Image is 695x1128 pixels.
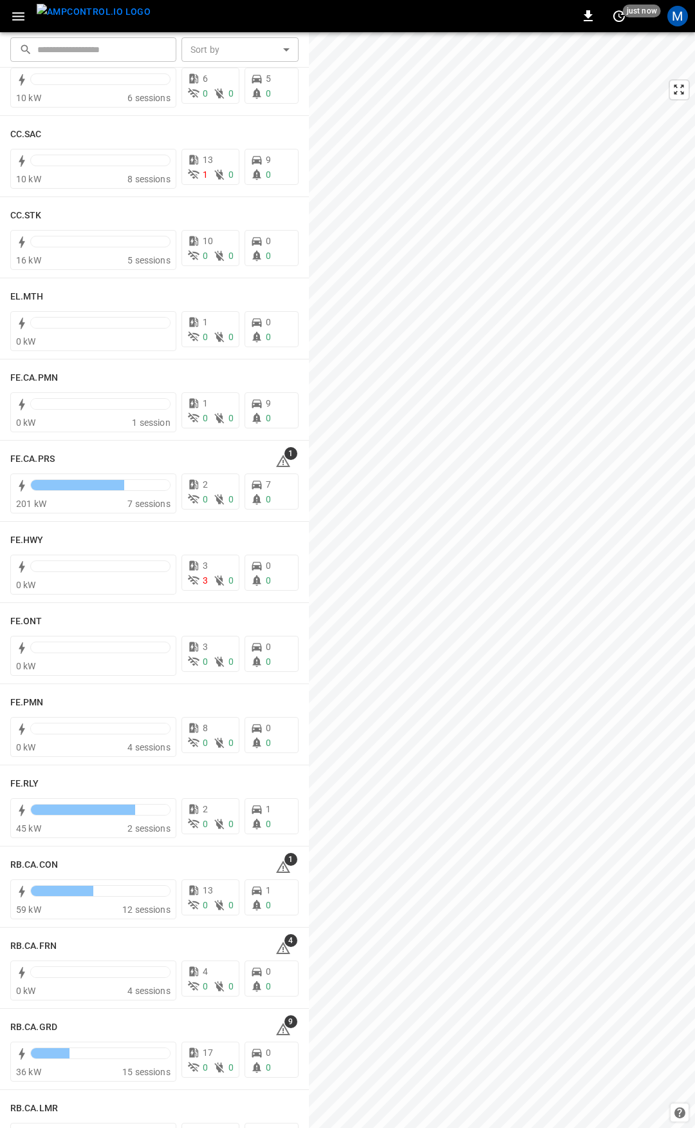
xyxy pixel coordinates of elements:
span: 1 [284,447,297,460]
canvas: Map [309,32,695,1128]
span: 1 session [132,417,170,428]
span: 5 [266,73,271,84]
button: set refresh interval [609,6,629,26]
span: 13 [203,885,213,895]
span: 0 [203,88,208,99]
span: 4 [203,966,208,977]
h6: FE.PMN [10,696,44,710]
span: 0 kW [16,580,36,590]
span: 9 [266,398,271,408]
h6: RB.CA.GRD [10,1020,57,1035]
h6: CC.SAC [10,128,42,142]
span: 0 [228,494,234,504]
span: 8 sessions [127,174,171,184]
span: 0 [228,981,234,991]
span: 1 [203,317,208,327]
span: 1 [203,169,208,180]
span: 9 [284,1015,297,1028]
span: 0 kW [16,336,36,347]
span: 13 [203,155,213,165]
span: 0 [266,966,271,977]
img: ampcontrol.io logo [37,4,151,20]
h6: EL.MTH [10,290,44,304]
span: 0 [228,656,234,667]
span: 16 kW [16,255,41,265]
span: 2 sessions [127,823,171,834]
h6: RB.CA.LMR [10,1102,58,1116]
span: 0 [203,332,208,342]
span: 0 [266,332,271,342]
span: 4 sessions [127,742,171,752]
h6: FE.CA.PRS [10,452,55,466]
span: 6 sessions [127,93,171,103]
span: 9 [266,155,271,165]
span: 0 [266,236,271,246]
span: 0 [228,819,234,829]
span: 0 [228,251,234,261]
span: 0 [228,1062,234,1073]
span: 0 [203,413,208,423]
span: 0 [266,560,271,571]
h6: CC.STK [10,209,42,223]
span: 0 [266,494,271,504]
span: 4 sessions [127,986,171,996]
span: 0 [203,494,208,504]
span: 36 kW [16,1067,41,1077]
span: 0 [203,656,208,667]
span: 17 [203,1047,213,1058]
span: 0 [228,575,234,586]
span: 0 [266,251,271,261]
h6: FE.ONT [10,615,42,629]
span: 0 [228,88,234,99]
h6: RB.CA.FRN [10,939,57,953]
span: 0 [203,981,208,991]
h6: RB.CA.CON [10,858,58,872]
span: 1 [203,398,208,408]
span: 3 [203,560,208,571]
span: 201 kW [16,499,46,509]
span: 59 kW [16,904,41,915]
span: just now [623,5,661,17]
span: 2 [203,804,208,814]
span: 1 [266,804,271,814]
span: 0 [266,981,271,991]
span: 0 [203,251,208,261]
span: 0 [266,900,271,910]
h6: FE.HWY [10,533,44,548]
span: 0 [266,1062,271,1073]
span: 10 kW [16,174,41,184]
span: 0 kW [16,742,36,752]
span: 0 [266,1047,271,1058]
span: 12 sessions [122,904,171,915]
h6: FE.RLY [10,777,39,791]
span: 0 [266,819,271,829]
span: 0 [203,1062,208,1073]
span: 2 [203,479,208,490]
span: 3 [203,642,208,652]
span: 0 [228,738,234,748]
span: 4 [284,934,297,947]
span: 0 [228,900,234,910]
span: 5 sessions [127,255,171,265]
span: 0 [203,738,208,748]
span: 0 [266,413,271,423]
span: 10 [203,236,213,246]
span: 0 [266,642,271,652]
span: 10 kW [16,93,41,103]
span: 7 sessions [127,499,171,509]
span: 0 [266,575,271,586]
span: 0 [266,656,271,667]
span: 1 [284,853,297,866]
div: profile-icon [667,6,688,26]
span: 8 [203,723,208,733]
span: 0 [228,413,234,423]
span: 0 kW [16,661,36,671]
span: 15 sessions [122,1067,171,1077]
span: 0 kW [16,417,36,428]
span: 1 [266,885,271,895]
span: 0 [203,819,208,829]
span: 0 [266,723,271,733]
span: 0 [228,169,234,180]
span: 0 kW [16,986,36,996]
span: 0 [228,332,234,342]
